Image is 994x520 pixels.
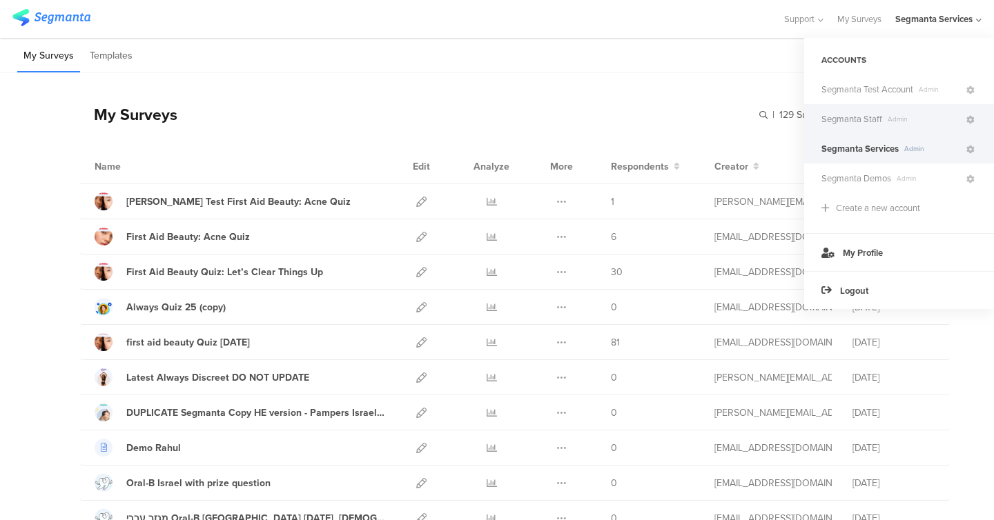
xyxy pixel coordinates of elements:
[714,159,748,174] span: Creator
[471,149,512,183] div: Analyze
[821,83,913,96] span: Segmanta Test Account
[611,159,680,174] button: Respondents
[913,84,964,94] span: Admin
[95,368,309,386] a: Latest Always Discreet DO NOT UPDATE
[821,112,882,126] span: Segmanta Staff
[84,40,139,72] li: Templates
[843,246,883,259] span: My Profile
[126,406,386,420] div: DUPLICATE Segmanta Copy HE version - Pampers Israel Product Recommender
[95,263,323,281] a: First Aid Beauty Quiz: Let’s Clear Things Up
[126,265,323,279] div: First Aid Beauty Quiz: Let’s Clear Things Up
[852,406,935,420] div: [DATE]
[852,441,935,455] div: [DATE]
[779,108,831,122] span: 129 Surveys
[547,149,576,183] div: More
[95,159,177,174] div: Name
[714,265,832,279] div: eliran@segmanta.com
[714,159,759,174] button: Creator
[611,265,623,279] span: 30
[17,40,80,72] li: My Surveys
[611,441,617,455] span: 0
[126,441,181,455] div: Demo Rahul
[836,201,920,214] div: Create a new account
[611,230,616,244] span: 6
[891,173,964,183] span: Admin
[714,335,832,350] div: eliran@segmanta.com
[852,370,935,385] div: [DATE]
[407,149,436,183] div: Edit
[852,335,935,350] div: [DATE]
[714,441,832,455] div: shai@segmanta.com
[821,142,899,155] span: Segmanta Services
[714,194,832,209] div: riel@segmanta.com
[126,194,351,209] div: Riel Test First Aid Beauty: Acne Quiz
[895,12,973,26] div: Segmanta Services
[882,114,964,124] span: Admin
[95,228,250,246] a: First Aid Beauty: Acne Quiz
[714,230,832,244] div: channelle@segmanta.com
[126,370,309,385] div: Latest Always Discreet DO NOT UPDATE
[611,335,620,350] span: 81
[821,172,891,185] span: Segmanta Demos
[804,233,994,271] a: My Profile
[95,474,271,492] a: Oral-B Israel with prize question
[714,476,832,490] div: shai@segmanta.com
[126,230,250,244] div: First Aid Beauty: Acne Quiz
[784,12,815,26] span: Support
[611,476,617,490] span: 0
[714,370,832,385] div: riel@segmanta.com
[12,9,90,26] img: segmanta logo
[126,335,250,350] div: first aid beauty Quiz July 25
[95,403,386,421] a: DUPLICATE Segmanta Copy HE version - Pampers Israel Product Recommender
[770,108,777,122] span: |
[611,194,614,209] span: 1
[840,284,868,297] span: Logout
[611,370,617,385] span: 0
[95,298,226,316] a: Always Quiz 25 (copy)
[714,406,832,420] div: riel@segmanta.com
[714,300,832,314] div: gillat@segmanta.com
[126,300,226,314] div: Always Quiz 25 (copy)
[611,159,669,174] span: Respondents
[80,103,177,126] div: My Surveys
[611,300,617,314] span: 0
[126,476,271,490] div: Oral-B Israel with prize question
[95,192,351,210] a: [PERSON_NAME] Test First Aid Beauty: Acne Quiz
[611,406,617,420] span: 0
[852,476,935,490] div: [DATE]
[899,143,964,154] span: Admin
[95,439,181,457] a: Demo Rahul
[95,333,250,351] a: first aid beauty Quiz [DATE]
[804,48,994,72] div: ACCOUNTS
